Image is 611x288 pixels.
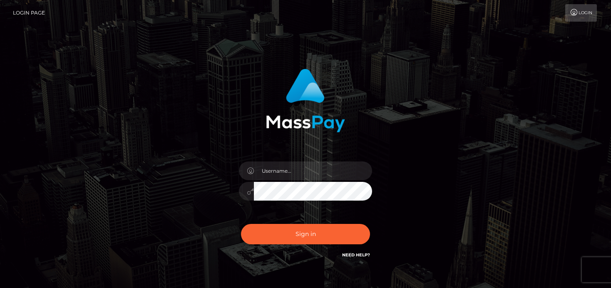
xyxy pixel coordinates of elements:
[342,252,370,258] a: Need Help?
[241,224,370,244] button: Sign in
[13,4,45,22] a: Login Page
[254,161,372,180] input: Username...
[565,4,597,22] a: Login
[266,69,345,132] img: MassPay Login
